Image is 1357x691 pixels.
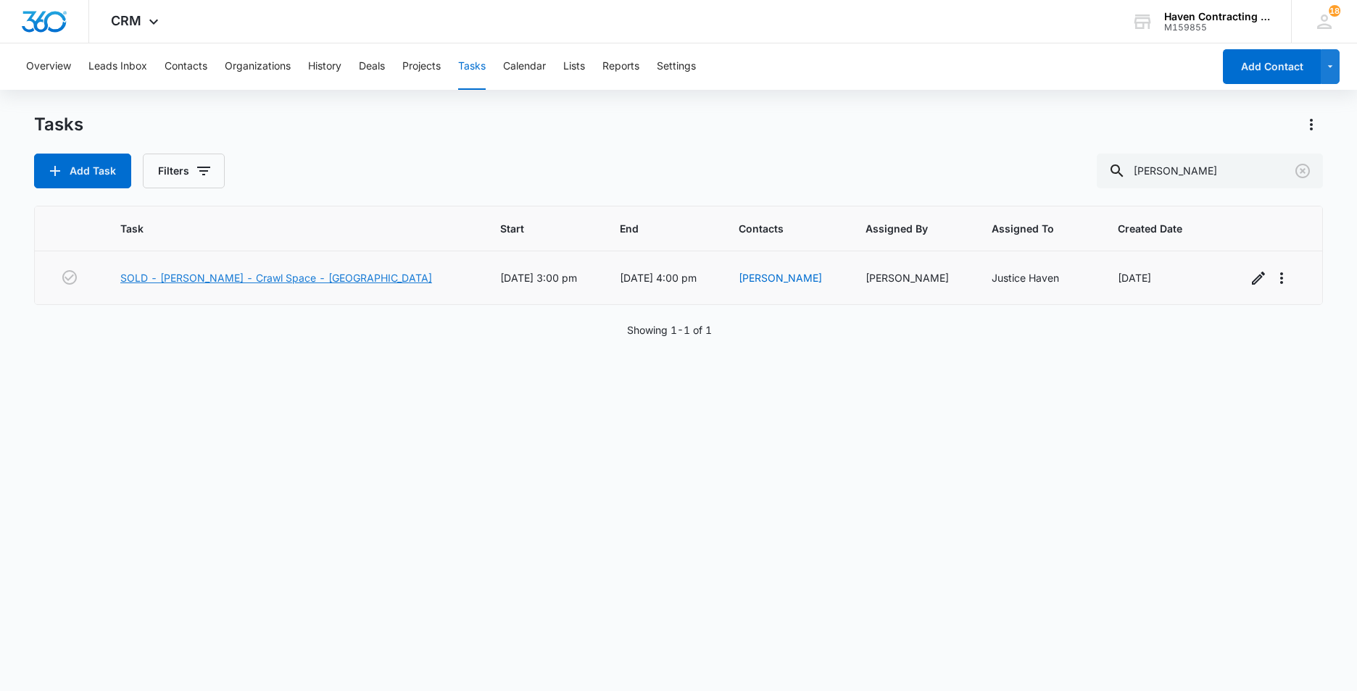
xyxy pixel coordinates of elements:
span: CRM [111,13,141,28]
p: Showing 1-1 of 1 [627,322,712,338]
span: [DATE] 3:00 pm [500,272,577,284]
span: [DATE] 4:00 pm [620,272,697,284]
button: Projects [402,43,441,90]
button: Organizations [225,43,291,90]
span: Created Date [1118,221,1191,236]
input: Search Tasks [1097,154,1323,188]
span: 18 [1329,5,1340,17]
button: Tasks [458,43,486,90]
div: [PERSON_NAME] [866,270,957,285]
button: Settings [657,43,696,90]
button: Filters [143,154,225,188]
div: account id [1164,22,1270,33]
button: Actions [1300,113,1323,136]
div: account name [1164,11,1270,22]
button: Leads Inbox [88,43,147,90]
div: Justice Haven [992,270,1083,285]
button: Clear [1291,159,1314,183]
button: Lists [563,43,585,90]
button: Contacts [165,43,207,90]
span: Task [120,221,444,236]
span: Contacts [739,221,809,236]
button: History [308,43,341,90]
span: [DATE] [1118,272,1151,284]
button: Calendar [503,43,546,90]
span: Assigned By [866,221,936,236]
span: Start [500,221,564,236]
span: Assigned To [992,221,1062,236]
button: Add Task [34,154,131,188]
div: notifications count [1329,5,1340,17]
h1: Tasks [34,114,83,135]
span: End [620,221,684,236]
a: [PERSON_NAME] [739,272,822,284]
button: Add Contact [1223,49,1321,84]
button: Overview [26,43,71,90]
button: Deals [359,43,385,90]
button: Reports [602,43,639,90]
a: SOLD - [PERSON_NAME] - Crawl Space - [GEOGRAPHIC_DATA] [120,270,432,285]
